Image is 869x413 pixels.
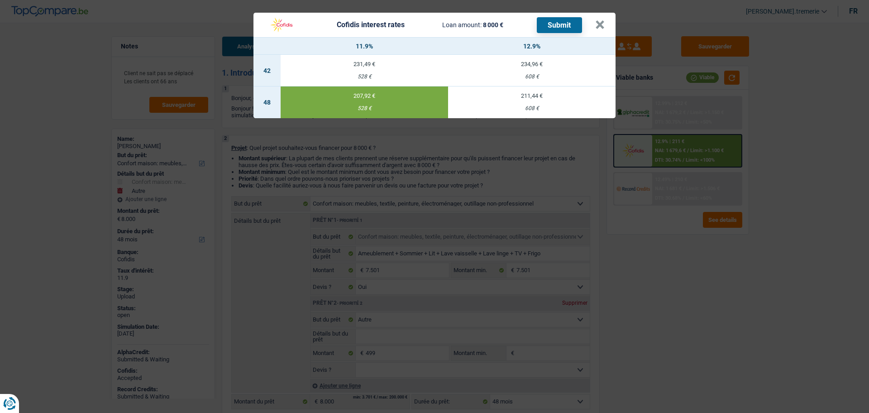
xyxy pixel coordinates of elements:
div: 234,96 € [448,61,616,67]
img: Cofidis [264,16,299,34]
div: 608 € [448,106,616,111]
th: 11.9% [281,38,448,55]
span: 8 000 € [483,21,503,29]
div: 211,44 € [448,93,616,99]
div: Cofidis interest rates [337,21,405,29]
span: Loan amount: [442,21,482,29]
div: 528 € [281,74,448,80]
td: 42 [253,55,281,86]
th: 12.9% [448,38,616,55]
td: 48 [253,86,281,118]
div: 608 € [448,74,616,80]
div: 528 € [281,106,448,111]
div: 231,49 € [281,61,448,67]
div: 207,92 € [281,93,448,99]
button: × [595,20,605,29]
button: Submit [537,17,582,33]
